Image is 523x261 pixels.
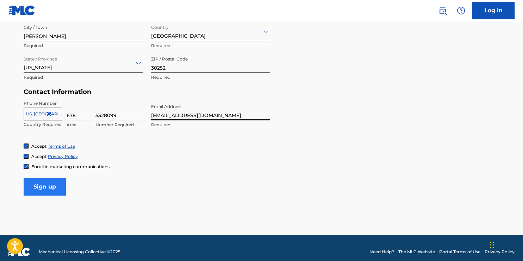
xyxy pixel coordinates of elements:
div: [US_STATE] [24,54,143,71]
div: Help [454,4,468,18]
div: Drag [490,234,494,255]
div: [GEOGRAPHIC_DATA] [151,23,270,40]
a: Public Search [436,4,450,18]
a: The MLC Website [398,249,435,255]
p: Required [24,74,143,81]
a: Terms of Use [48,144,75,149]
img: logo [8,248,30,256]
a: Privacy Policy [48,154,78,159]
img: checkbox [24,154,28,158]
span: Mechanical Licensing Collective © 2025 [39,249,120,255]
p: Area [67,122,91,128]
img: help [457,6,465,15]
p: Required [24,43,143,49]
img: checkbox [24,144,28,148]
p: Required [151,74,270,81]
p: Required [151,43,270,49]
input: Sign up [24,178,66,196]
p: Number Required [95,122,141,128]
span: Enroll in marketing communications [31,164,110,169]
img: MLC Logo [8,5,36,15]
span: Accept [31,154,46,159]
img: checkbox [24,164,28,168]
span: Accept [31,144,46,149]
label: State / Province [24,52,57,62]
a: Portal Terms of Use [439,249,480,255]
iframe: Chat Widget [488,227,523,261]
h5: Contact Information [24,88,270,96]
a: Log In [472,2,515,19]
p: Country Required [24,121,62,128]
a: Need Help? [369,249,394,255]
a: Privacy Policy [485,249,515,255]
p: Required [151,122,270,128]
img: search [438,6,447,15]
